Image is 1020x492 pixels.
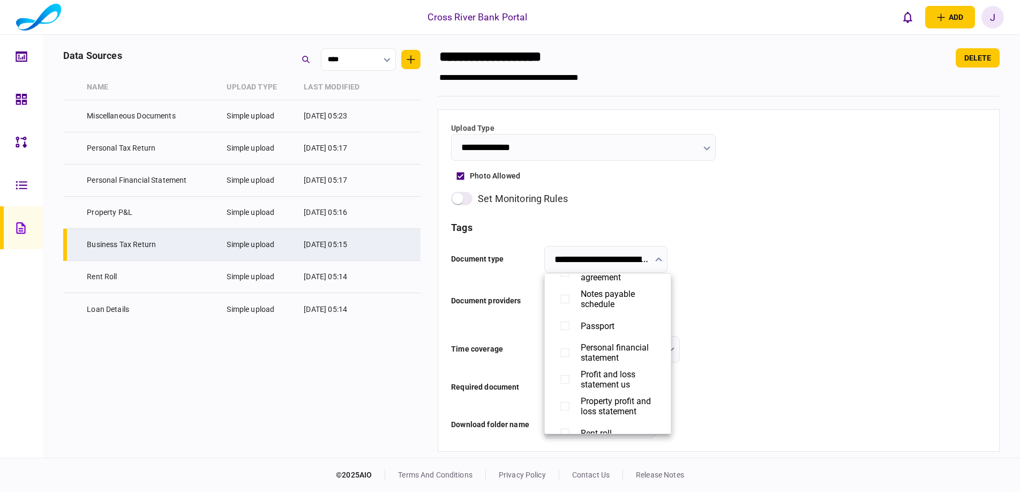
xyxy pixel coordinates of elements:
button: Notes payable schedule [556,289,660,309]
button: Profit and loss statement us [556,369,660,390]
div: Personal financial statement [581,342,660,363]
button: Rent roll [556,424,660,443]
div: Notes payable schedule [581,289,660,309]
div: Profit and loss statement us [581,369,660,390]
div: Rent roll [581,428,612,438]
button: Property profit and loss statement [556,396,660,416]
div: Passport [581,321,614,331]
button: Passport [556,317,660,336]
button: Personal financial statement [556,342,660,363]
div: Property profit and loss statement [581,396,660,416]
